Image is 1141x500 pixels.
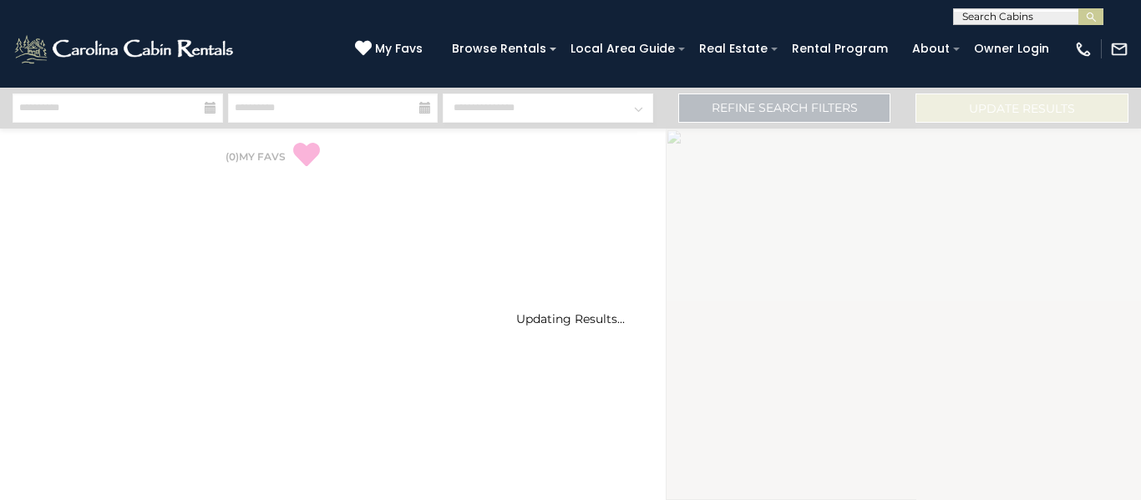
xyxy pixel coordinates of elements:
[1074,40,1093,58] img: phone-regular-white.png
[1110,40,1128,58] img: mail-regular-white.png
[966,36,1057,62] a: Owner Login
[444,36,555,62] a: Browse Rentals
[355,40,427,58] a: My Favs
[375,40,423,58] span: My Favs
[691,36,776,62] a: Real Estate
[904,36,958,62] a: About
[562,36,683,62] a: Local Area Guide
[783,36,896,62] a: Rental Program
[13,33,238,66] img: White-1-2.png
